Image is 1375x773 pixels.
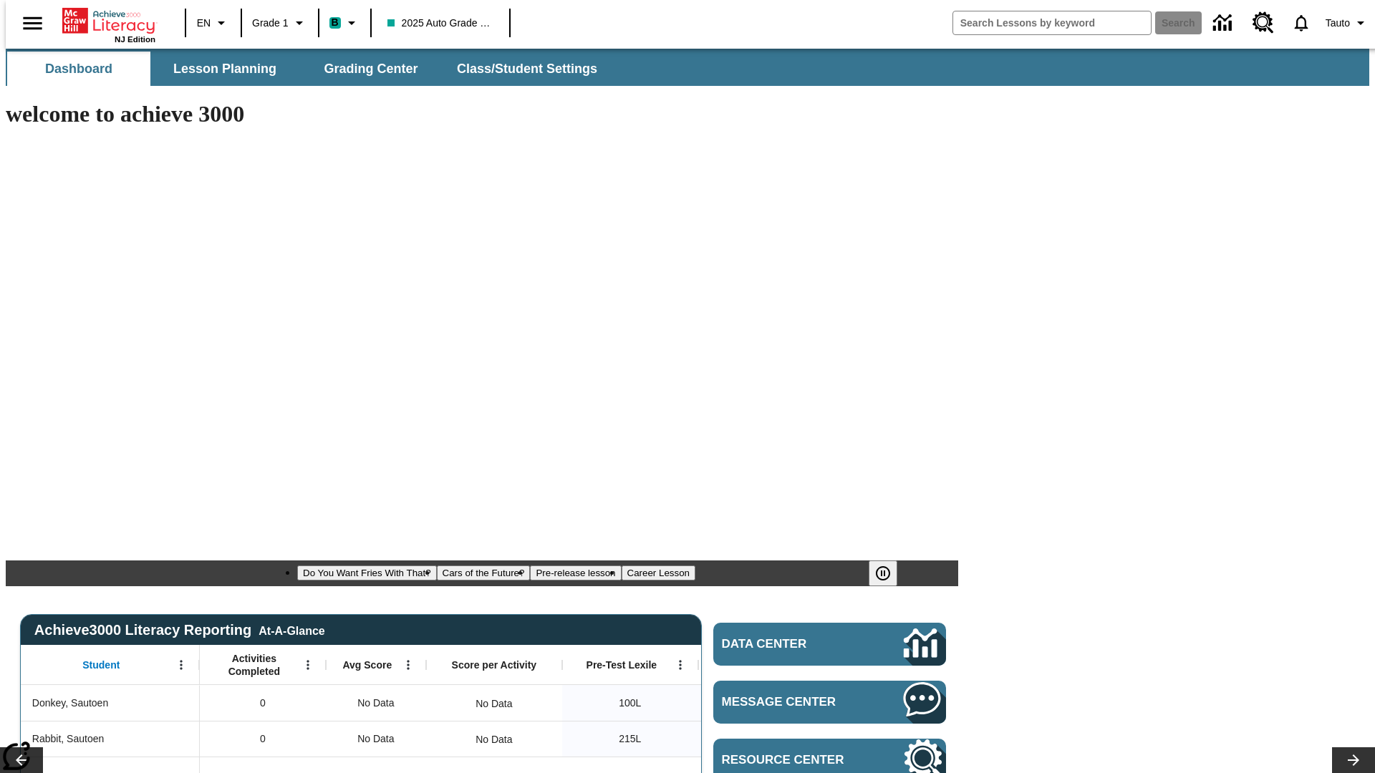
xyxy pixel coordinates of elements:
[1244,4,1283,42] a: Resource Center, Will open in new tab
[869,560,912,586] div: Pause
[170,654,192,676] button: Open Menu
[698,685,834,721] div: Beginning reader 100 Lexile, ER, Based on the Lexile Reading measure, student is an Emerging Read...
[153,52,296,86] button: Lesson Planning
[6,52,610,86] div: SubNavbar
[207,652,301,678] span: Activities Completed
[468,689,519,718] div: No Data, Donkey, Sautoen
[722,695,861,709] span: Message Center
[722,637,856,651] span: Data Center
[200,685,326,721] div: 0, Donkey, Sautoen
[387,16,493,31] span: 2025 Auto Grade 1 A
[173,61,276,77] span: Lesson Planning
[698,721,834,757] div: Beginning reader 215 Lexile, ER, Based on the Lexile Reading measure, student is an Emerging Read...
[6,49,1369,86] div: SubNavbar
[6,101,958,127] h1: welcome to achieve 3000
[252,16,289,31] span: Grade 1
[1320,10,1375,36] button: Profile/Settings
[468,725,519,754] div: No Data, Rabbit, Sautoen
[350,689,401,718] span: No Data
[530,565,621,580] button: Slide 3 Pre-release lesson
[445,52,609,86] button: Class/Student Settings
[397,654,419,676] button: Open Menu
[457,61,597,77] span: Class/Student Settings
[1332,747,1375,773] button: Lesson carousel, Next
[32,731,104,747] span: Rabbit, Sautoen
[326,685,426,721] div: No Data, Donkey, Sautoen
[713,623,946,666] a: Data Center
[246,10,314,36] button: Grade: Grade 1, Select a grade
[350,724,401,754] span: No Data
[1326,16,1350,31] span: Tauto
[260,696,266,711] span: 0
[452,658,537,671] span: Score per Activity
[342,658,392,671] span: Avg Score
[299,52,443,86] button: Grading Center
[324,10,366,36] button: Boost Class color is teal. Change class color
[32,696,108,711] span: Donkey, Sautoen
[297,565,437,580] button: Slide 1 Do You Want Fries With That?
[324,61,418,77] span: Grading Center
[622,565,695,580] button: Slide 4 Career Lesson
[82,658,120,671] span: Student
[200,721,326,757] div: 0, Rabbit, Sautoen
[7,52,150,86] button: Dashboard
[869,560,897,586] button: Pause
[62,6,155,35] a: Home
[197,16,211,31] span: EN
[1205,4,1244,43] a: Data Center
[260,731,266,747] span: 0
[297,654,319,676] button: Open Menu
[619,731,641,747] span: 215 Lexile, Rabbit, Sautoen
[332,14,339,31] span: B
[11,2,54,44] button: Open side menu
[45,61,112,77] span: Dashboard
[713,681,946,724] a: Message Center
[34,622,325,638] span: Achieve3000 Literacy Reporting
[62,5,155,44] div: Home
[1283,4,1320,42] a: Notifications
[587,658,657,671] span: Pre-Test Lexile
[953,11,1151,34] input: search field
[190,10,236,36] button: Language: EN, Select a language
[722,753,861,767] span: Resource Center
[437,565,531,580] button: Slide 2 Cars of the Future?
[670,654,691,676] button: Open Menu
[115,35,155,44] span: NJ Edition
[259,622,324,638] div: At-A-Glance
[619,696,641,711] span: 100 Lexile, Donkey, Sautoen
[326,721,426,757] div: No Data, Rabbit, Sautoen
